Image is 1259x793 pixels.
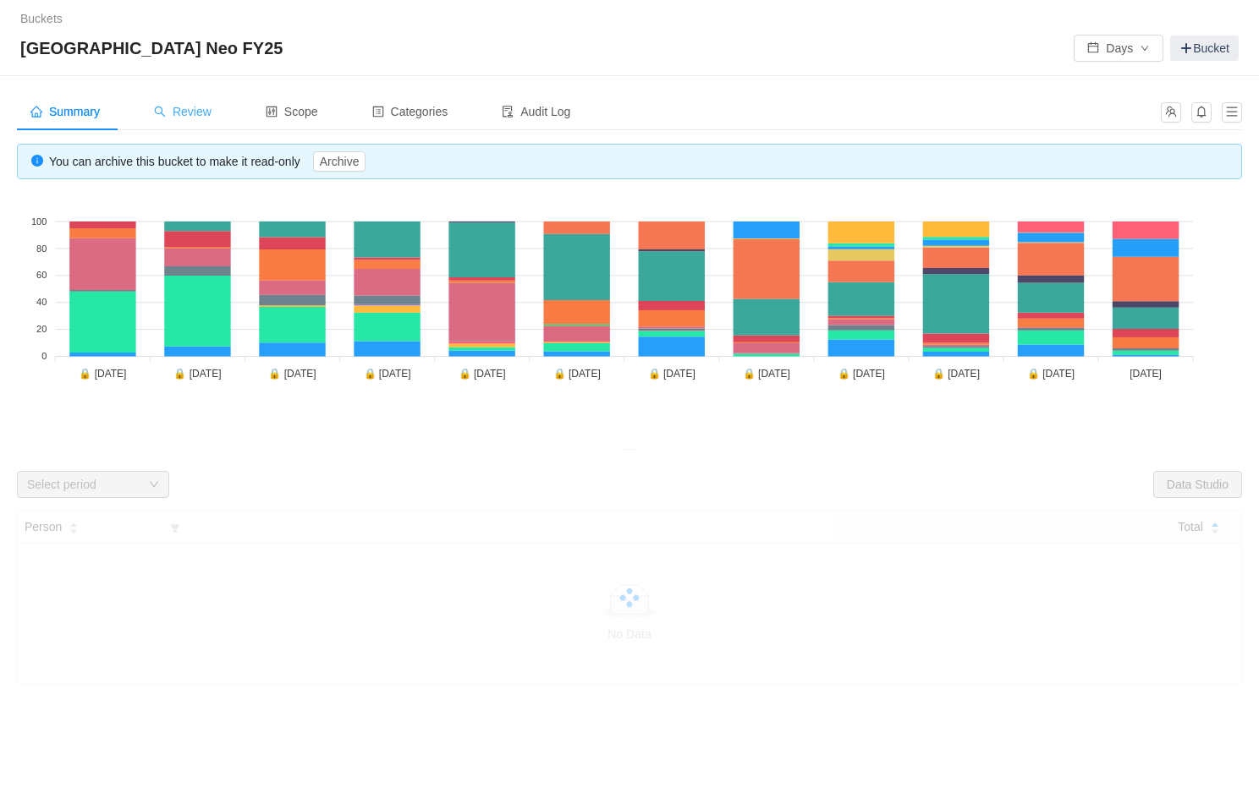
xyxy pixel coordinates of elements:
tspan: 60 [36,270,47,280]
span: You can archive this bucket to make it read-only [49,155,366,168]
tspan: 🔒 [DATE] [173,367,221,380]
tspan: 🔒 [DATE] [1027,367,1075,380]
tspan: 🔒 [DATE] [743,367,790,380]
tspan: [DATE] [1130,368,1162,380]
a: Bucket [1170,36,1239,61]
i: icon: profile [372,106,384,118]
tspan: 🔒 [DATE] [79,367,126,380]
i: icon: control [266,106,278,118]
a: Buckets [20,12,63,25]
tspan: 🔒 [DATE] [364,367,411,380]
span: Scope [266,105,318,118]
tspan: 🔒 [DATE] [553,367,601,380]
span: Audit Log [502,105,570,118]
button: icon: menu [1222,102,1242,123]
tspan: 🔒 [DATE] [932,367,980,380]
div: Select period [27,476,140,493]
i: icon: audit [502,106,514,118]
i: icon: info-circle [31,155,43,167]
i: icon: down [149,479,159,491]
tspan: 40 [36,297,47,307]
tspan: 0 [41,351,47,361]
tspan: 🔒 [DATE] [838,367,885,380]
span: Summary [30,105,100,118]
tspan: 100 [31,216,47,227]
tspan: 🔒 [DATE] [268,367,316,380]
tspan: 20 [36,324,47,334]
tspan: 🔒 [DATE] [459,367,506,380]
tspan: 🔒 [DATE] [648,367,695,380]
button: icon: team [1161,102,1181,123]
button: icon: calendarDaysicon: down [1074,35,1163,62]
span: [GEOGRAPHIC_DATA] Neo FY25 [20,35,293,62]
span: Categories [372,105,448,118]
button: icon: bell [1191,102,1212,123]
button: Archive [313,151,366,172]
i: icon: search [154,106,166,118]
i: icon: home [30,106,42,118]
span: Review [154,105,212,118]
tspan: 80 [36,243,47,254]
